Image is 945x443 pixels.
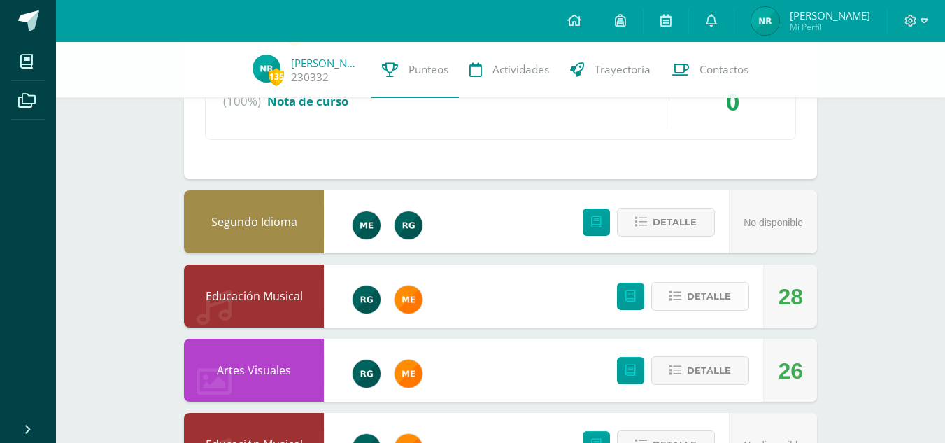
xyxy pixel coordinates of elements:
a: Actividades [459,42,560,98]
span: Actividades [492,62,549,77]
img: bd5c7d90de01a998aac2bc4ae78bdcd9.png [395,286,422,314]
img: 24ef3269677dd7dd963c57b86ff4a022.png [395,211,422,239]
img: bd5c7d90de01a998aac2bc4ae78bdcd9.png [395,360,422,388]
div: 26 [778,339,803,402]
span: No disponible [744,217,803,228]
img: 24ef3269677dd7dd963c57b86ff4a022.png [353,360,381,388]
img: 1627d95f32ca30408c832183417cdb7e.png [253,55,280,83]
span: Detalle [687,283,731,309]
span: Trayectoria [595,62,651,77]
div: 28 [778,265,803,328]
div: Segundo Idioma [184,190,324,253]
a: Trayectoria [560,42,661,98]
a: [PERSON_NAME] [291,56,361,70]
span: Detalle [687,358,731,384]
img: e5319dee200a4f57f0a5ff00aaca67bb.png [353,211,381,239]
img: 24ef3269677dd7dd963c57b86ff4a022.png [353,286,381,314]
span: Contactos [699,62,748,77]
span: Mi Perfil [790,21,870,33]
div: Artes Visuales [184,339,324,402]
div: 0 [669,75,795,128]
img: 1627d95f32ca30408c832183417cdb7e.png [751,7,779,35]
span: Punteos [408,62,448,77]
span: [PERSON_NAME] [790,8,870,22]
span: Nota de curso [267,93,348,109]
a: 230332 [291,70,329,85]
button: Detalle [651,282,749,311]
button: Detalle [651,356,749,385]
a: Punteos [371,42,459,98]
span: 135 [269,68,284,85]
span: (100%) [223,75,261,128]
div: Educación Musical [184,265,324,328]
span: Detalle [653,209,697,235]
button: Detalle [617,208,715,237]
a: Contactos [661,42,759,98]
